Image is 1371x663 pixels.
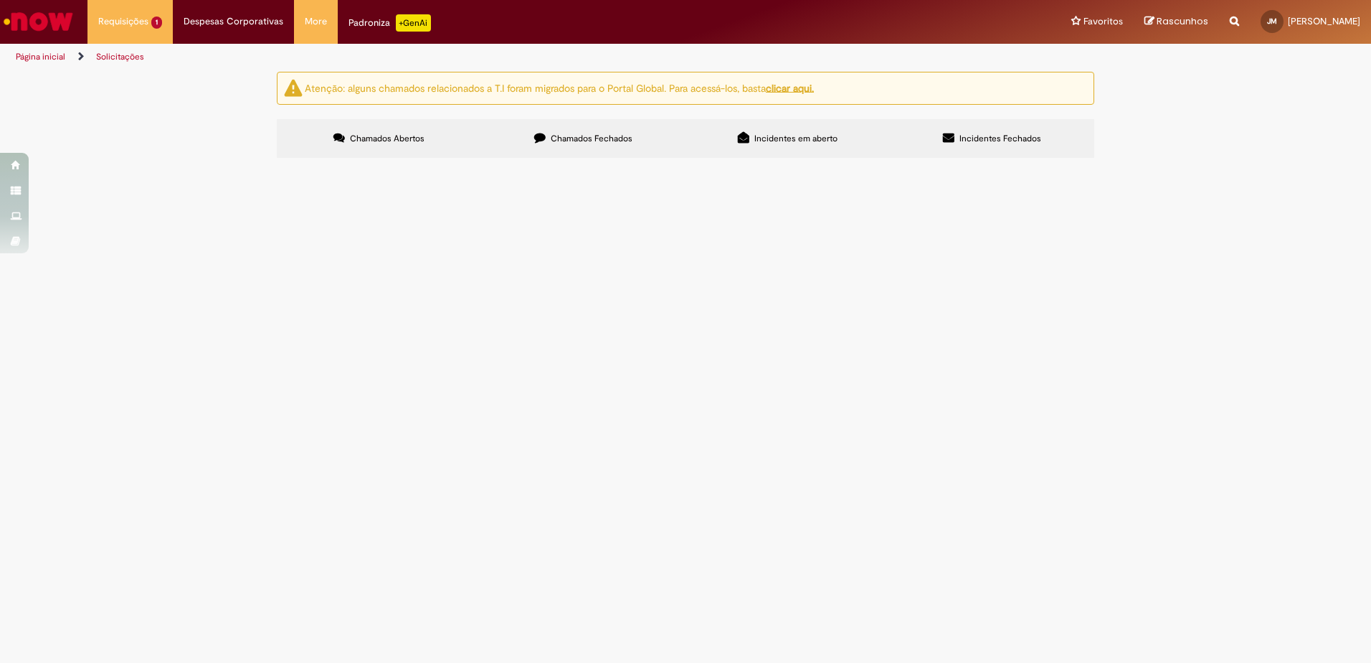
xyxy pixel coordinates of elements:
[959,133,1041,144] span: Incidentes Fechados
[551,133,632,144] span: Chamados Fechados
[305,81,814,94] ng-bind-html: Atenção: alguns chamados relacionados a T.I foram migrados para o Portal Global. Para acessá-los,...
[11,44,903,70] ul: Trilhas de página
[1144,15,1208,29] a: Rascunhos
[305,14,327,29] span: More
[766,81,814,94] a: clicar aqui.
[96,51,144,62] a: Solicitações
[754,133,838,144] span: Incidentes em aberto
[1267,17,1277,26] span: JM
[184,14,283,29] span: Despesas Corporativas
[1083,14,1123,29] span: Favoritos
[1288,15,1360,27] span: [PERSON_NAME]
[1,7,75,36] img: ServiceNow
[1157,14,1208,28] span: Rascunhos
[151,17,162,29] span: 1
[98,14,148,29] span: Requisições
[350,133,424,144] span: Chamados Abertos
[348,14,431,32] div: Padroniza
[396,14,431,32] p: +GenAi
[16,51,65,62] a: Página inicial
